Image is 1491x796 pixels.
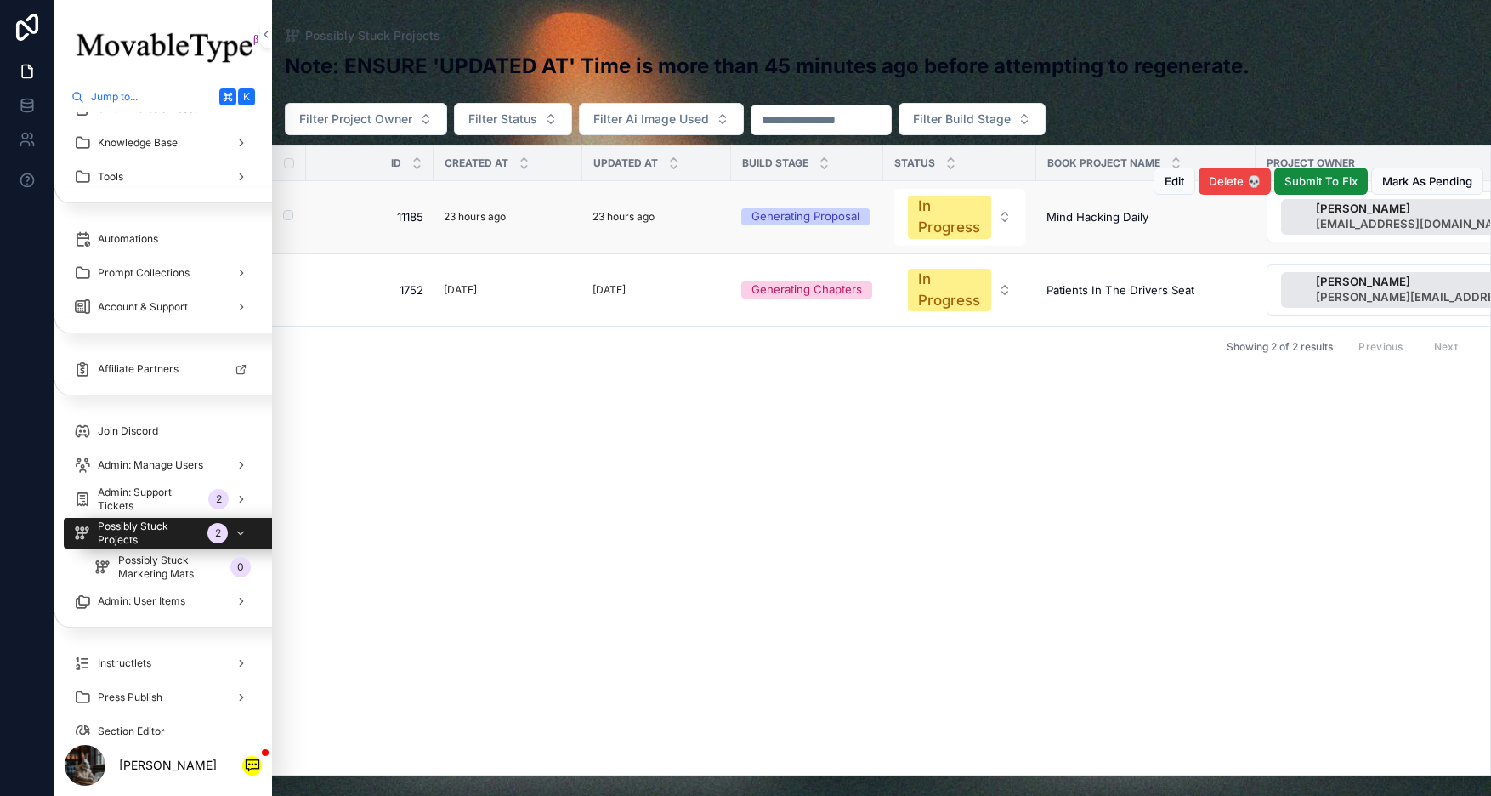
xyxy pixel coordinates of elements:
span: Status [894,156,935,170]
span: Patients in the Drivers Seat [1046,283,1194,297]
a: Join Discord [64,416,261,446]
span: Automations [98,232,158,246]
div: Generating Proposal [751,208,859,225]
a: [DATE] [592,281,721,299]
span: Press Publish [98,691,162,704]
div: scrollable content [54,112,272,735]
span: Admin: User Items [98,594,185,608]
a: Select Button [893,261,1026,320]
span: Tools [98,170,123,184]
span: Showing 2 of 2 results [1227,340,1333,354]
a: 11185 [326,210,423,224]
span: Build Stage [742,156,808,170]
a: Section Editor [64,716,261,747]
button: Delete 💀 [1199,168,1271,195]
div: 0 [230,557,251,577]
button: Jump to...K [65,82,262,112]
span: Instructlets [98,657,151,670]
a: Mind Hacking Daily [1046,210,1245,224]
a: Generating Proposal [741,208,873,225]
a: Press Publish [64,682,261,713]
span: Join Discord [98,424,158,438]
p: [DATE] [444,281,477,299]
button: Select Button [579,103,744,135]
span: Mind Hacking Daily [1046,210,1148,224]
button: edit [1154,168,1195,195]
div: 2 [208,489,229,509]
button: Select Button [899,103,1046,135]
span: Section Editor [98,725,165,738]
span: Admin: Manage Users [98,458,203,472]
span: Mark as Pending [1382,174,1472,188]
div: In Progress [918,196,981,239]
a: Affiliate Partners [64,354,261,384]
span: Knowledge Base [98,136,178,150]
span: Submit to Fix [1284,174,1358,188]
span: Account & Support [98,300,188,314]
span: Id [391,156,401,170]
span: Possibly Stuck Marketing Mats [118,554,224,581]
div: In Progress [918,269,981,312]
span: Possibly Stuck Projects [98,520,201,547]
div: Generating Chapters [751,281,862,298]
span: edit [1165,174,1184,188]
button: Mark as Pending [1371,168,1483,195]
p: [DATE] [592,281,626,299]
a: Select Button [893,188,1026,247]
span: Possibly Stuck Projects [305,27,440,44]
a: Tools [64,162,261,192]
a: Knowledge Base [64,128,261,158]
a: Instructlets [64,648,261,679]
span: Admin: Support Tickets [98,486,201,513]
a: Account & Support [64,292,261,322]
button: Select Button [894,262,1025,319]
span: Jump to... [91,90,213,104]
a: Admin: Manage Users [64,450,261,480]
a: Prompt Collections [64,258,261,288]
a: 23 hours ago [592,208,721,226]
button: Select Button [285,103,447,135]
a: Patients in the Drivers Seat [1046,283,1245,297]
p: 23 hours ago [444,208,506,226]
a: 23 hours ago [444,208,572,226]
p: [PERSON_NAME] [119,757,217,774]
span: Book Project Name [1047,156,1160,170]
h2: Note: ENSURE 'UPDATED AT' Time is more than 45 minutes ago before attempting to regenerate. [285,54,1250,79]
a: Automations [64,224,261,254]
button: Submit to Fix [1274,168,1368,195]
a: [DATE] [444,281,572,299]
a: Possibly Stuck Projects [285,27,440,44]
span: Delete 💀 [1209,174,1261,188]
button: Select Button [454,103,572,135]
img: App logo [65,21,262,74]
button: Select Button [894,189,1025,246]
a: Admin: Support Tickets2 [64,484,261,515]
a: Admin: User Items [64,586,261,617]
span: Filter Ai Image Used [593,111,709,128]
a: Possibly Stuck Projects2 [64,518,281,549]
span: Affiliate Partners [98,362,179,376]
a: 1752 [326,283,423,297]
span: Created at [445,156,508,170]
span: Filter Project Owner [299,111,412,128]
span: Prompt Collections [98,266,190,280]
span: K [240,90,253,104]
a: Generating Chapters [741,281,873,298]
span: Updated at [593,156,658,170]
span: Filter Status [468,111,537,128]
a: Possibly Stuck Marketing Mats0 [84,552,261,583]
span: Filter Build Stage [913,111,1011,128]
div: 2 [207,523,228,543]
p: 23 hours ago [592,208,655,226]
